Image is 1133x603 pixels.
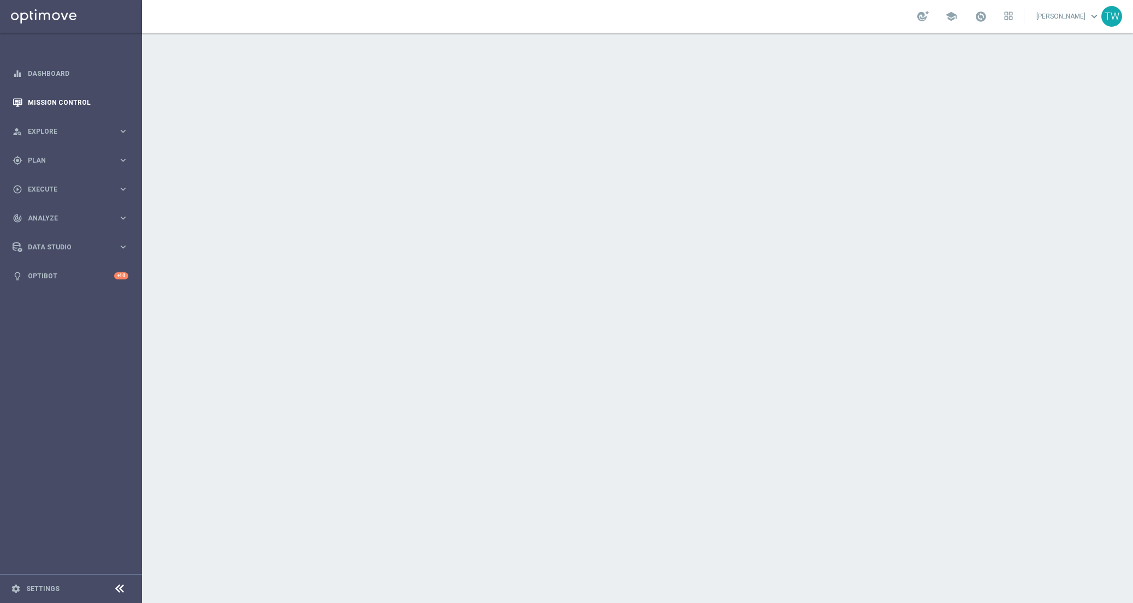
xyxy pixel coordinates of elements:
[26,586,60,592] a: Settings
[1088,10,1100,22] span: keyboard_arrow_down
[28,59,128,88] a: Dashboard
[13,127,22,136] i: person_search
[13,59,128,88] div: Dashboard
[28,261,114,290] a: Optibot
[12,272,129,280] button: lightbulb Optibot +10
[28,186,118,193] span: Execute
[118,242,128,252] i: keyboard_arrow_right
[945,10,957,22] span: school
[114,272,128,279] div: +10
[11,584,21,594] i: settings
[12,214,129,223] button: track_changes Analyze keyboard_arrow_right
[13,127,118,136] div: Explore
[118,184,128,194] i: keyboard_arrow_right
[28,128,118,135] span: Explore
[13,271,22,281] i: lightbulb
[118,126,128,136] i: keyboard_arrow_right
[13,242,118,252] div: Data Studio
[12,127,129,136] button: person_search Explore keyboard_arrow_right
[28,215,118,222] span: Analyze
[13,261,128,290] div: Optibot
[118,155,128,165] i: keyboard_arrow_right
[28,157,118,164] span: Plan
[12,69,129,78] button: equalizer Dashboard
[28,244,118,250] span: Data Studio
[118,213,128,223] i: keyboard_arrow_right
[13,156,118,165] div: Plan
[1101,6,1122,27] div: TW
[13,184,22,194] i: play_circle_outline
[12,156,129,165] button: gps_fixed Plan keyboard_arrow_right
[12,185,129,194] button: play_circle_outline Execute keyboard_arrow_right
[13,184,118,194] div: Execute
[13,88,128,117] div: Mission Control
[13,156,22,165] i: gps_fixed
[13,69,22,79] i: equalizer
[12,243,129,252] button: Data Studio keyboard_arrow_right
[28,88,128,117] a: Mission Control
[12,98,129,107] button: Mission Control
[1035,8,1101,25] a: [PERSON_NAME]keyboard_arrow_down
[13,213,118,223] div: Analyze
[13,213,22,223] i: track_changes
